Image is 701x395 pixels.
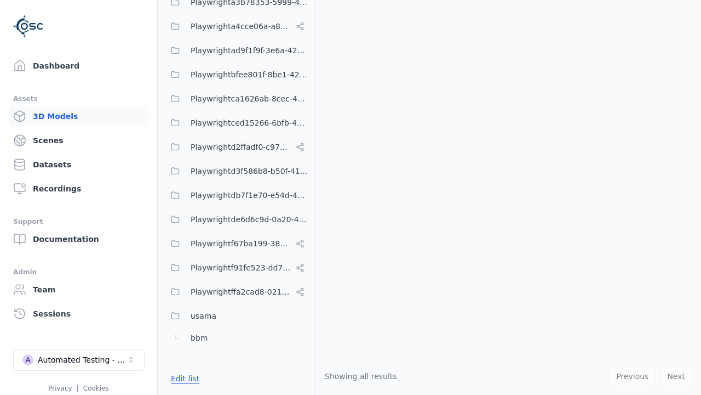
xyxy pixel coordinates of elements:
[38,354,127,365] div: Automated Testing - Playwright
[164,305,309,327] button: usama
[164,233,309,255] button: Playwrightf67ba199-386a-42d1-aebc-3b37e79c7296
[83,385,109,392] a: Cookies
[325,372,397,381] span: Showing all results
[9,129,148,151] a: Scenes
[164,15,309,37] button: Playwrighta4cce06a-a8e6-4c0d-bfc1-93e8d78d750a
[191,92,309,105] span: Playwrightca1626ab-8cec-4ddc-b85a-2f9392fe08d1
[191,261,291,274] span: Playwrightf91fe523-dd75-44f3-a953-451f6070cb42
[9,154,148,176] a: Datasets
[164,112,309,134] button: Playwrightced15266-6bfb-42d3-8d92-02ae77d67d61
[191,189,309,202] span: Playwrightdb7f1e70-e54d-4da7-b38d-464ac70cc2ba
[164,369,206,388] button: Edit list
[13,349,145,371] button: Select a workspace
[9,279,148,301] a: Team
[164,160,309,182] button: Playwrightd3f586b8-b50f-41f5-8ea2-5acf3bb362f4
[164,39,309,61] button: Playwrightad9f1f9f-3e6a-4231-8f19-c506bf64a382
[191,213,309,226] span: Playwrightde6d6c9d-0a20-494f-bbcb-bf9d071f3357
[77,385,79,392] span: |
[164,64,309,86] button: Playwrightbfee801f-8be1-42a6-b774-94c49e43b650
[13,92,144,105] div: Assets
[191,309,216,323] span: usama
[191,285,291,298] span: Playwrightffa2cad8-0214-4c2f-a758-8e9593c5a37e
[9,55,148,77] a: Dashboard
[9,178,148,200] a: Recordings
[9,228,148,250] a: Documentation
[164,136,309,158] button: Playwrightd2ffadf0-c973-454c-8fcf-dadaeffcb802
[191,140,291,154] span: Playwrightd2ffadf0-c973-454c-8fcf-dadaeffcb802
[191,237,291,250] span: Playwrightf67ba199-386a-42d1-aebc-3b37e79c7296
[164,208,309,230] button: Playwrightde6d6c9d-0a20-494f-bbcb-bf9d071f3357
[48,385,72,392] a: Privacy
[13,266,144,279] div: Admin
[9,303,148,325] a: Sessions
[191,20,291,33] span: Playwrighta4cce06a-a8e6-4c0d-bfc1-93e8d78d750a
[164,184,309,206] button: Playwrightdb7f1e70-e54d-4da7-b38d-464ac70cc2ba
[13,215,144,228] div: Support
[191,331,208,345] span: bbm
[191,116,309,129] span: Playwrightced15266-6bfb-42d3-8d92-02ae77d67d61
[164,327,309,349] button: bbm
[164,257,309,279] button: Playwrightf91fe523-dd75-44f3-a953-451f6070cb42
[164,281,309,303] button: Playwrightffa2cad8-0214-4c2f-a758-8e9593c5a37e
[191,44,309,57] span: Playwrightad9f1f9f-3e6a-4231-8f19-c506bf64a382
[191,165,309,178] span: Playwrightd3f586b8-b50f-41f5-8ea2-5acf3bb362f4
[164,88,309,110] button: Playwrightca1626ab-8cec-4ddc-b85a-2f9392fe08d1
[22,354,33,365] div: A
[191,68,309,81] span: Playwrightbfee801f-8be1-42a6-b774-94c49e43b650
[9,105,148,127] a: 3D Models
[13,11,44,42] img: Logo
